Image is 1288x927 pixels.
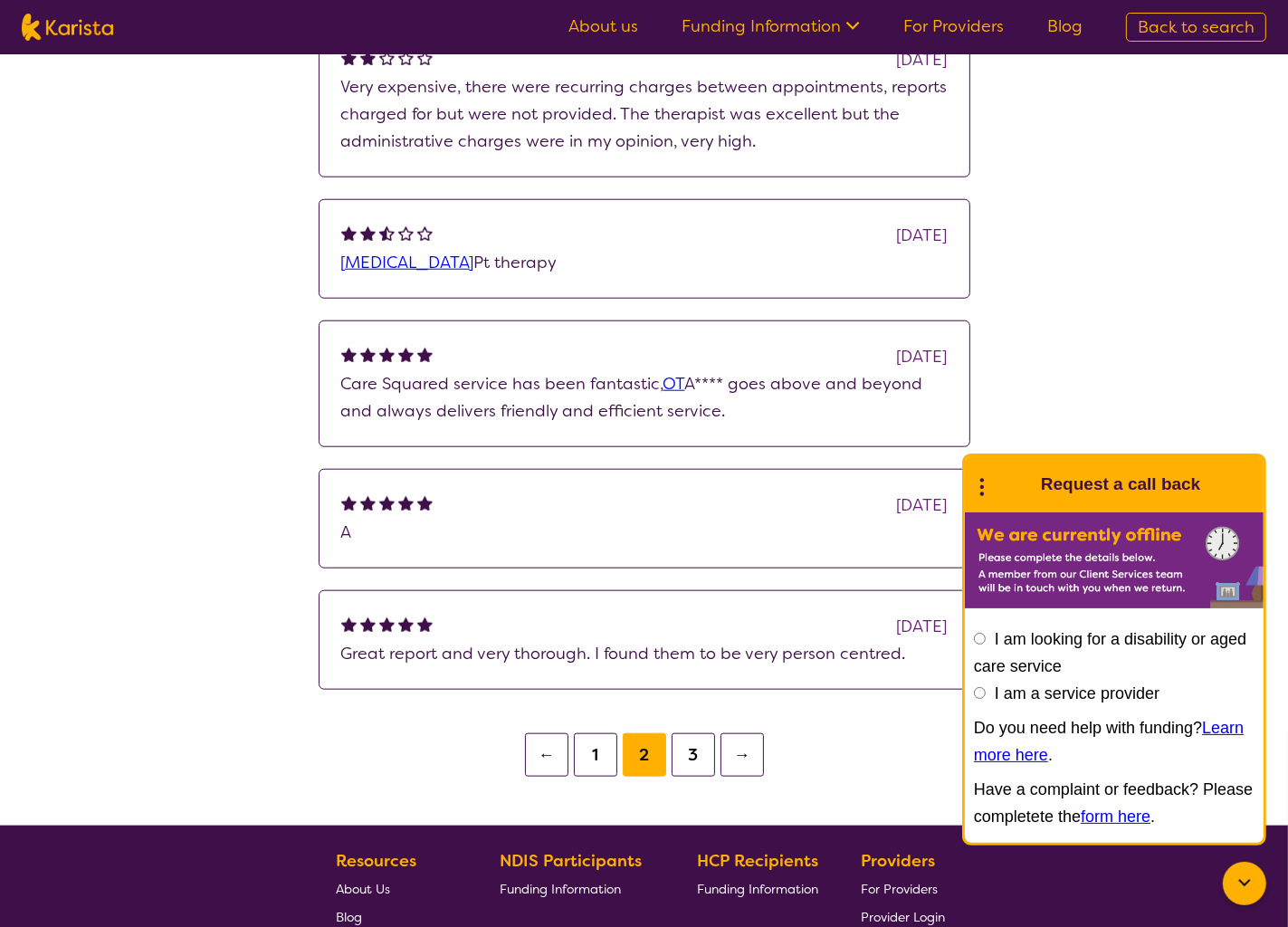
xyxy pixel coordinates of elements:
[398,50,414,65] img: emptystar
[1041,471,1200,498] h1: Request a call back
[341,252,474,273] a: [MEDICAL_DATA]
[861,850,935,872] b: Providers
[417,347,433,362] img: fullstar
[861,909,945,925] span: Provider Login
[672,733,715,777] button: 3
[398,495,414,511] img: fullstar
[903,15,1004,37] a: For Providers
[897,222,948,249] div: [DATE]
[379,495,395,511] img: fullstar
[341,495,357,511] img: fullstar
[500,881,621,897] span: Funding Information
[336,909,362,925] span: Blog
[995,684,1159,702] label: I am a service provider
[525,733,568,777] button: ←
[417,495,433,511] img: fullstar
[897,343,948,370] div: [DATE]
[861,874,945,903] a: For Providers
[574,733,617,777] button: 1
[697,850,818,872] b: HCP Recipients
[663,373,685,395] a: OT
[398,225,414,241] img: emptystar
[974,714,1255,769] p: Do you need help with funding? .
[398,347,414,362] img: fullstar
[1126,13,1266,42] a: Back to search
[341,50,357,65] img: fullstar
[417,50,433,65] img: emptystar
[568,15,638,37] a: About us
[1138,16,1255,38] span: Back to search
[623,733,666,777] button: 2
[994,466,1030,502] img: Karista
[360,495,376,511] img: fullstar
[336,850,416,872] b: Resources
[965,512,1264,608] img: Karista offline chat form to request call back
[417,616,433,632] img: fullstar
[500,874,655,903] a: Funding Information
[379,225,395,241] img: halfstar
[341,347,357,362] img: fullstar
[500,850,642,872] b: NDIS Participants
[341,249,948,276] p: Pt therapy
[379,347,395,362] img: fullstar
[974,776,1255,830] p: Have a complaint or feedback? Please completete the .
[897,492,948,519] div: [DATE]
[341,225,357,241] img: fullstar
[336,881,390,897] span: About Us
[22,14,113,41] img: Karista logo
[341,519,948,546] p: A
[697,881,818,897] span: Funding Information
[360,50,376,65] img: fullstar
[697,874,818,903] a: Funding Information
[417,225,433,241] img: emptystar
[336,874,457,903] a: About Us
[379,50,395,65] img: emptystar
[682,15,860,37] a: Funding Information
[341,370,948,425] p: Care Squared service has been fantastic, A**** goes above and beyond and always delivers friendly...
[360,616,376,632] img: fullstar
[1081,808,1150,826] a: form here
[897,46,948,73] div: [DATE]
[974,630,1246,675] label: I am looking for a disability or aged care service
[398,616,414,632] img: fullstar
[341,616,357,632] img: fullstar
[341,73,948,155] p: Very expensive, there were recurring charges between appointments, reports charged for but were n...
[379,616,395,632] img: fullstar
[341,640,948,667] p: Great report and very thorough. I found them to be very person centred.
[720,733,764,777] button: →
[1047,15,1083,37] a: Blog
[360,225,376,241] img: fullstar
[360,347,376,362] img: fullstar
[861,881,938,897] span: For Providers
[897,613,948,640] div: [DATE]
